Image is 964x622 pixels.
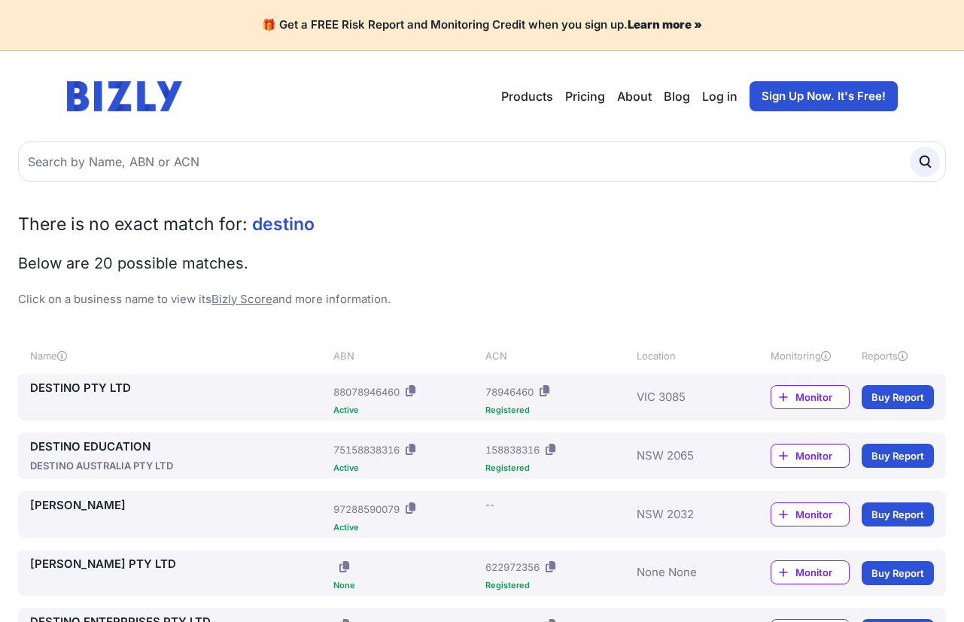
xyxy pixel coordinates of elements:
[862,444,934,468] a: Buy Report
[501,87,553,105] button: Products
[771,444,850,468] a: Monitor
[333,442,400,457] div: 75158838316
[795,448,849,463] span: Monitor
[637,497,744,532] div: NSW 2032
[771,385,850,409] a: Monitor
[485,406,631,414] div: Registered
[252,214,315,235] span: destino
[333,581,479,590] div: None
[702,87,737,105] a: Log in
[333,464,479,472] div: Active
[485,497,494,512] div: --
[862,561,934,585] a: Buy Report
[333,384,400,399] div: 88078946460
[333,523,479,532] div: Active
[862,502,934,526] a: Buy Report
[565,87,605,105] a: Pricing
[664,87,690,105] a: Blog
[637,348,744,363] div: Location
[771,560,850,584] a: Monitor
[637,438,744,474] div: NSW 2065
[637,380,744,414] div: VIC 3085
[795,390,849,405] span: Monitor
[30,497,327,514] a: [PERSON_NAME]
[795,507,849,522] span: Monitor
[30,380,327,397] a: DESTINO PTY LTD
[771,348,850,363] div: Monitoring
[30,438,327,456] a: DESTINO EDUCATION
[485,348,631,363] div: ACN
[30,348,327,363] div: Name
[485,464,631,472] div: Registered
[628,17,702,32] a: Learn more »
[18,291,946,308] p: Click on a business name to view its and more information.
[30,556,327,573] a: [PERSON_NAME] PTY LTD
[333,348,479,363] div: ABN
[211,292,272,306] a: Bizly Score
[18,214,248,235] span: There is no exact match for:
[795,565,849,580] span: Monitor
[637,556,744,590] div: None None
[333,502,400,517] div: 97288590079
[18,18,946,32] h4: 🎁 Get a FREE Risk Report and Monitoring Credit when you sign up.
[750,81,898,111] a: Sign Up Now. It's Free!
[485,560,540,575] div: 622972356
[333,406,479,414] div: Active
[862,348,934,363] div: Reports
[18,141,946,182] input: Search by Name, ABN or ACN
[485,442,540,457] div: 158838316
[485,581,631,590] div: Registered
[18,254,248,272] span: Below are 20 possible matches.
[485,384,534,399] div: 78946460
[862,385,934,409] a: Buy Report
[617,87,652,105] a: About
[771,502,850,526] a: Monitor
[30,458,327,473] div: DESTINO AUSTRALIA PTY LTD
